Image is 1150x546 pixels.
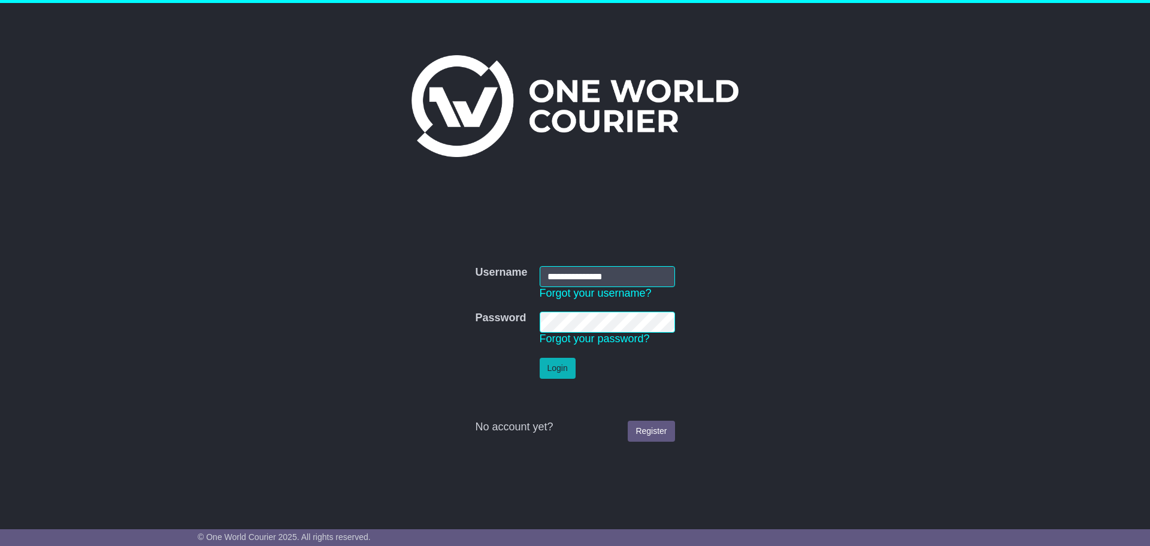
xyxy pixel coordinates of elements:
label: Password [475,312,526,325]
button: Login [540,358,576,379]
a: Register [628,421,674,442]
img: One World [411,55,739,157]
span: © One World Courier 2025. All rights reserved. [198,532,371,542]
a: Forgot your username? [540,287,652,299]
a: Forgot your password? [540,333,650,345]
label: Username [475,266,527,279]
div: No account yet? [475,421,674,434]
